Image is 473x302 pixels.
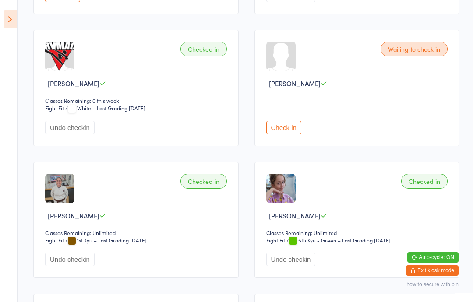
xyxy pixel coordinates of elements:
button: how to secure with pin [406,281,459,288]
span: / White – Last Grading [DATE] [65,104,145,112]
span: [PERSON_NAME] [48,79,99,88]
button: Undo checkin [45,253,95,266]
div: Waiting to check in [381,42,448,56]
div: Classes Remaining: Unlimited [266,229,451,236]
div: Classes Remaining: 0 this week [45,97,229,104]
div: Fight Fit [45,104,64,112]
img: image1682732610.png [266,174,296,203]
button: Undo checkin [266,253,316,266]
span: [PERSON_NAME] [269,211,321,220]
button: Exit kiosk mode [406,265,459,276]
span: / 1st Kyu – Last Grading [DATE] [65,236,147,244]
span: [PERSON_NAME] [269,79,321,88]
button: Check in [266,121,301,134]
div: Classes Remaining: Unlimited [45,229,229,236]
button: Undo checkin [45,121,95,134]
div: Fight Fit [266,236,285,244]
span: [PERSON_NAME] [48,211,99,220]
span: / 5th Kyu - Green – Last Grading [DATE] [286,236,391,244]
button: Auto-cycle: ON [407,252,459,263]
div: Fight Fit [45,236,64,244]
img: image1743063954.png [45,42,74,71]
img: image1683011731.png [45,174,74,203]
div: Checked in [180,42,227,56]
div: Checked in [180,174,227,189]
div: Checked in [401,174,448,189]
